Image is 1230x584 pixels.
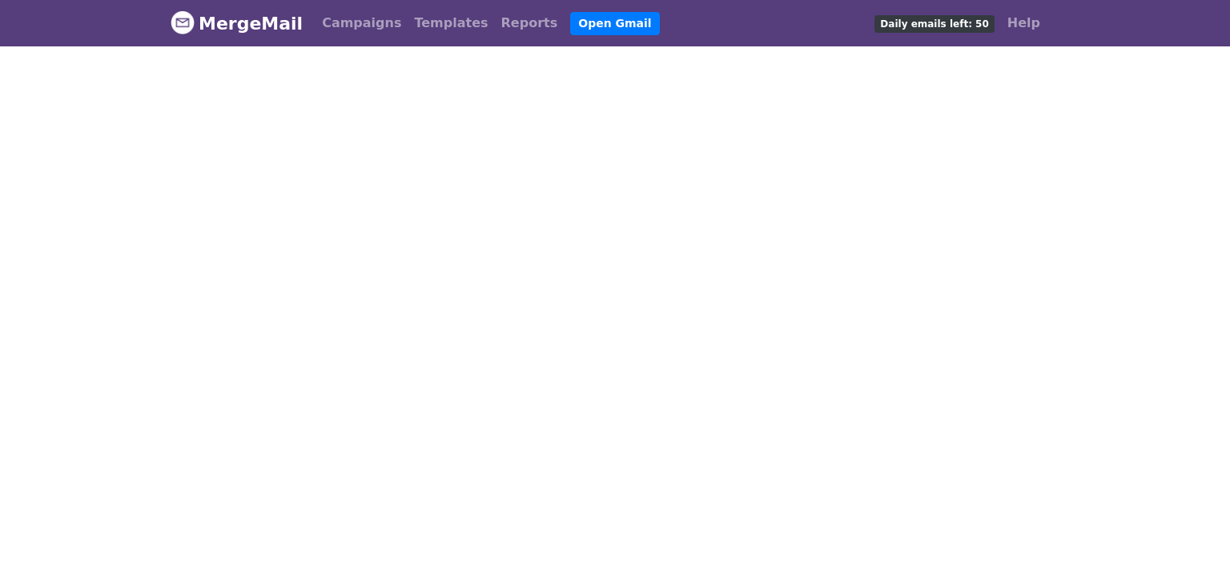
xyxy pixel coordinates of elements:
img: MergeMail logo [171,10,195,34]
a: Daily emails left: 50 [868,7,1000,39]
a: Help [1001,7,1047,39]
a: Campaigns [316,7,408,39]
span: Daily emails left: 50 [874,15,994,33]
a: Open Gmail [570,12,659,35]
a: MergeMail [171,6,303,40]
a: Templates [408,7,494,39]
a: Reports [495,7,565,39]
